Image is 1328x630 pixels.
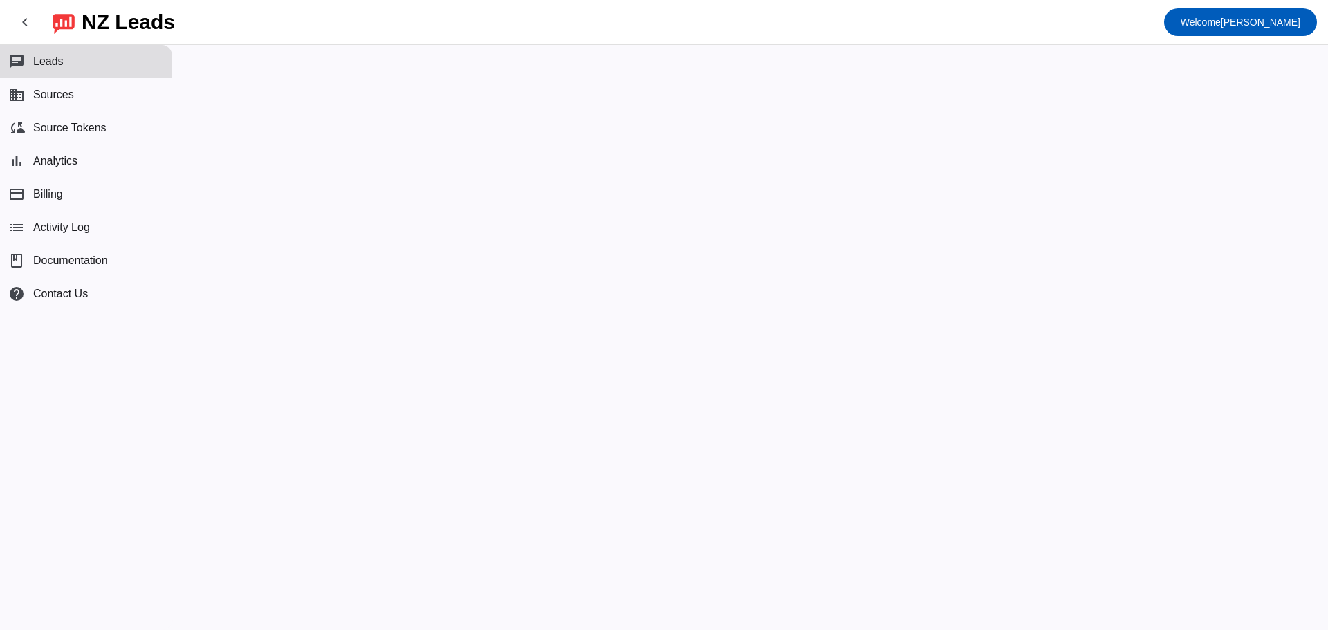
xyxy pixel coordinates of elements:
[1181,17,1221,28] span: Welcome
[8,153,25,169] mat-icon: bar_chart
[33,288,88,300] span: Contact Us
[33,188,63,201] span: Billing
[33,155,77,167] span: Analytics
[33,221,90,234] span: Activity Log
[1164,8,1317,36] button: Welcome[PERSON_NAME]
[82,12,175,32] div: NZ Leads
[1181,12,1300,32] span: [PERSON_NAME]
[33,89,74,101] span: Sources
[8,53,25,70] mat-icon: chat
[8,219,25,236] mat-icon: list
[17,14,33,30] mat-icon: chevron_left
[8,252,25,269] span: book
[33,122,107,134] span: Source Tokens
[8,86,25,103] mat-icon: business
[33,254,108,267] span: Documentation
[33,55,64,68] span: Leads
[8,286,25,302] mat-icon: help
[8,120,25,136] mat-icon: cloud_sync
[8,186,25,203] mat-icon: payment
[53,10,75,34] img: logo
